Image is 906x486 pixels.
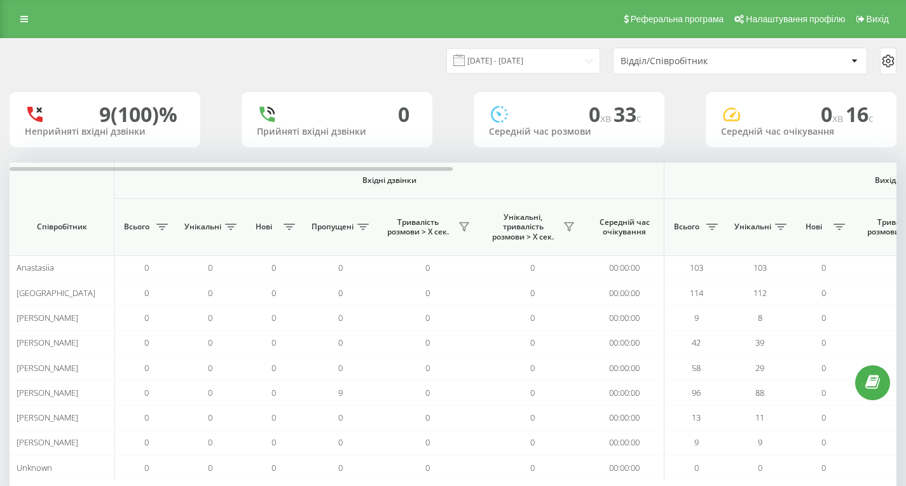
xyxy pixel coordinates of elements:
span: 0 [821,287,826,299]
span: 0 [425,436,430,448]
span: 0 [530,387,535,398]
span: 0 [694,462,699,473]
span: Реферальна програма [631,14,724,24]
span: Unknown [17,462,52,473]
td: 00:00:00 [585,381,664,405]
div: Неприйняті вхідні дзвінки [25,126,185,137]
span: Вхідні дзвінки [148,175,631,186]
span: 0 [589,100,614,128]
span: c [868,111,874,125]
span: 0 [144,436,149,448]
span: 11 [755,412,764,423]
span: 0 [208,362,212,374]
span: 0 [338,462,343,473]
span: хв [832,111,846,125]
span: [PERSON_NAME] [17,312,78,323]
div: Середній час розмови [489,126,649,137]
div: 0 [398,102,409,126]
span: 0 [144,287,149,299]
span: 0 [821,412,826,423]
span: 0 [821,337,826,348]
span: 0 [271,462,276,473]
span: 96 [692,387,701,398]
span: Anastasiia [17,262,54,273]
span: Вихід [867,14,889,24]
span: 29 [755,362,764,374]
span: 0 [530,262,535,273]
span: 0 [208,287,212,299]
span: Всього [121,222,153,232]
td: 00:00:00 [585,456,664,480]
span: 0 [425,462,430,473]
td: 00:00:00 [585,280,664,305]
div: 9 (100)% [99,102,177,126]
span: 0 [338,312,343,323]
td: 00:00:00 [585,405,664,430]
span: 8 [758,312,762,323]
span: 88 [755,387,764,398]
span: 0 [271,387,276,398]
span: 0 [530,436,535,448]
span: Співробітник [20,222,103,232]
span: 0 [144,387,149,398]
span: 33 [614,100,642,128]
span: 0 [821,362,826,374]
span: 9 [694,312,699,323]
span: 112 [753,287,767,299]
span: Унікальні, тривалість розмови > Х сек. [486,212,559,242]
span: 0 [530,362,535,374]
span: 0 [271,312,276,323]
span: 0 [821,100,846,128]
span: [PERSON_NAME] [17,412,78,423]
td: 00:00:00 [585,355,664,380]
span: 0 [338,262,343,273]
span: 0 [821,262,826,273]
span: Пропущені [312,222,353,232]
span: 0 [144,337,149,348]
span: 0 [208,462,212,473]
span: 42 [692,337,701,348]
span: 0 [338,287,343,299]
span: 0 [425,412,430,423]
td: 00:00:00 [585,330,664,355]
span: 0 [271,337,276,348]
span: 0 [758,462,762,473]
span: 0 [208,436,212,448]
span: 0 [271,412,276,423]
span: 0 [271,362,276,374]
span: 0 [338,362,343,374]
span: 0 [821,387,826,398]
span: 0 [530,337,535,348]
span: 0 [821,462,826,473]
span: 103 [753,262,767,273]
span: 16 [846,100,874,128]
div: Прийняті вхідні дзвінки [257,126,417,137]
span: [PERSON_NAME] [17,387,78,398]
span: 0 [821,436,826,448]
span: 0 [144,462,149,473]
span: [PERSON_NAME] [17,337,78,348]
span: 103 [690,262,703,273]
span: 13 [692,412,701,423]
div: Відділ/Співробітник [621,56,772,67]
span: 0 [338,337,343,348]
span: 0 [144,312,149,323]
span: 0 [144,362,149,374]
span: Унікальні [734,222,771,232]
span: 0 [208,337,212,348]
span: 39 [755,337,764,348]
td: 00:00:00 [585,306,664,330]
span: 0 [208,312,212,323]
span: 0 [208,412,212,423]
span: Середній час очікування [594,217,654,237]
span: [GEOGRAPHIC_DATA] [17,287,95,299]
span: c [636,111,642,125]
span: 0 [530,312,535,323]
span: 0 [208,387,212,398]
td: 00:00:00 [585,430,664,455]
span: 0 [271,436,276,448]
span: Нові [798,222,830,232]
span: Нові [248,222,280,232]
span: 0 [271,262,276,273]
span: 0 [144,262,149,273]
